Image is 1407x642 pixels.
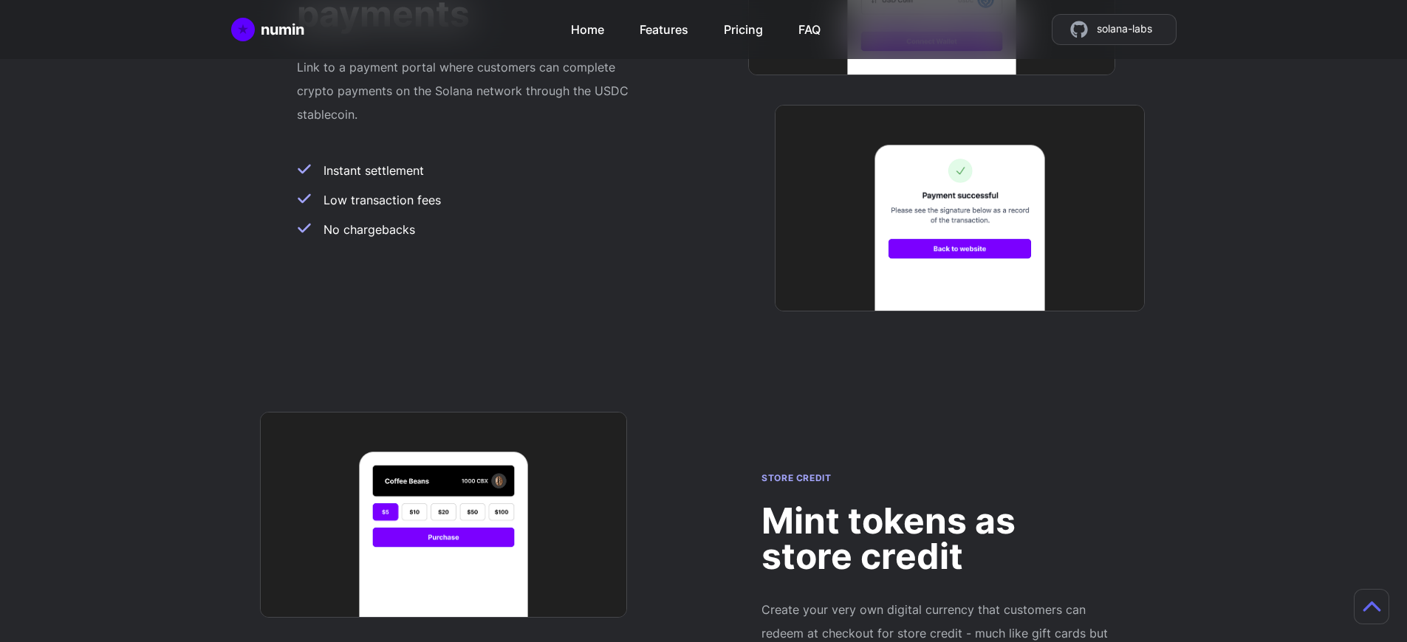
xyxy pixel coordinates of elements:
[1097,21,1152,38] span: solana-labs
[761,503,1110,574] h2: Mint tokens as store credit
[1354,589,1389,624] button: Scroll to top
[640,15,688,38] a: Features
[724,15,763,38] a: Pricing
[1052,14,1177,45] a: source code
[798,15,821,38] a: FAQ
[297,55,646,126] p: Link to a payment portal where customers can complete crypto payments on the Solana network throu...
[231,18,304,41] a: Home
[761,472,831,483] span: Store credit
[775,105,1145,312] img: Feature image 6
[323,191,441,209] span: Low transaction fees
[323,221,415,238] span: No chargebacks
[261,19,304,40] div: numin
[260,412,627,618] img: Feature image 5
[323,162,424,179] span: Instant settlement
[571,15,604,38] a: Home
